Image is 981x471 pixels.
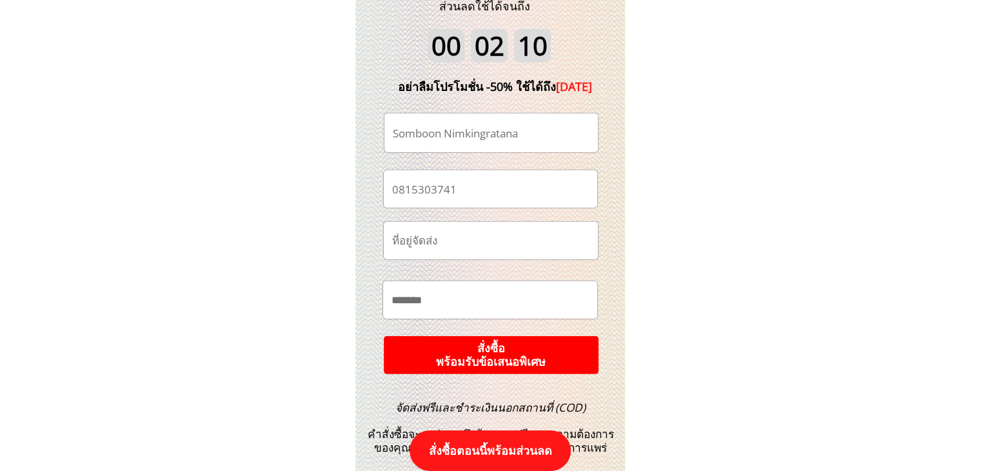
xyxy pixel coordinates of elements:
span: [DATE] [556,79,592,94]
p: สั่งซื้อ พร้อมรับข้อเสนอพิเศษ [382,336,600,374]
span: จัดส่งฟรีและชำระเงินนอกสถานที่ (COD) [395,400,586,415]
input: ที่อยู่จัดส่ง [389,222,593,259]
input: ชื่อ-นามสกุล [390,114,593,152]
p: สั่งซื้อตอนนี้พร้อมส่วนลด [410,430,571,471]
h3: คำสั่งซื้อจะถูกส่งตรงถึงบ้านคุณฟรีตามความต้องการของคุณในขณะที่ปิดมาตรฐานการป้องกันการแพร่ระบาด [360,401,622,468]
div: อย่าลืมโปรโมชั่น -50% ใช้ได้ถึง [379,77,612,96]
input: เบอร์โทรศัพท์ [389,170,592,207]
